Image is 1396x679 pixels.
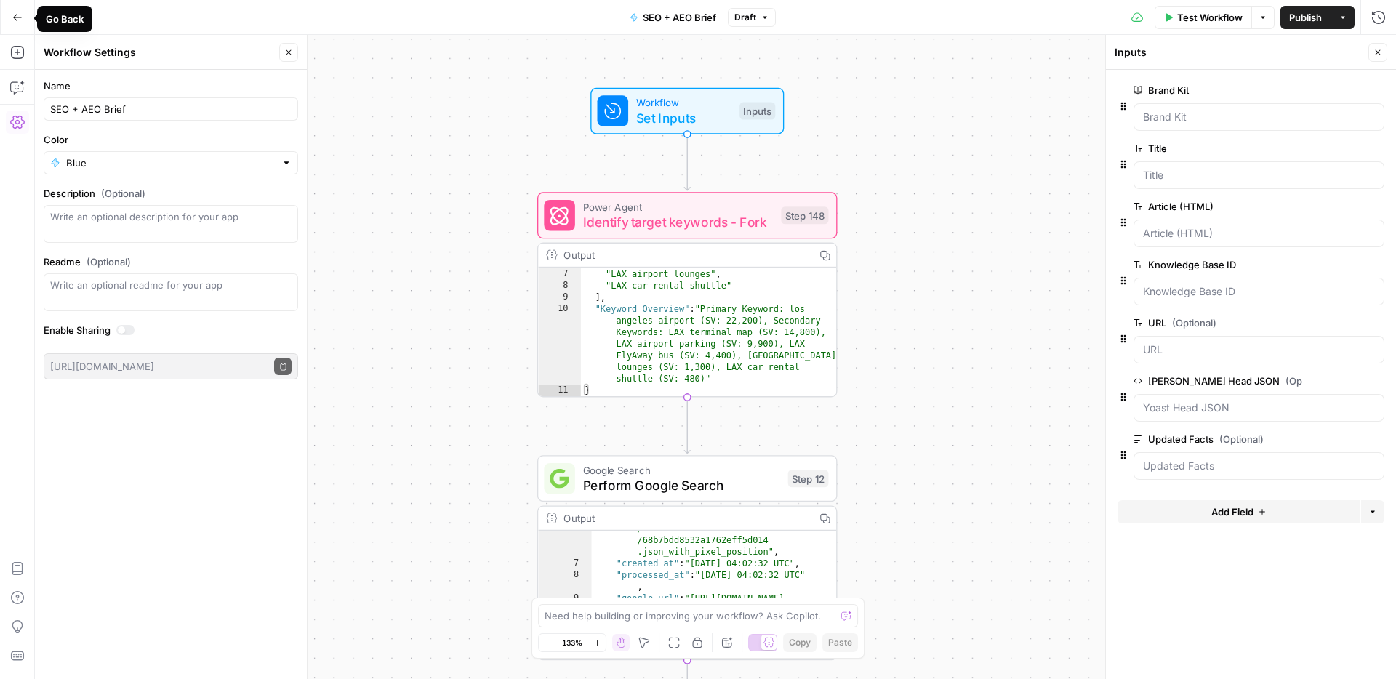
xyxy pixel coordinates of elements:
button: Test Workflow [1155,6,1251,29]
label: Readme [44,254,298,269]
div: Inputs [739,103,775,120]
button: Paste [822,633,858,652]
div: 7 [538,558,591,569]
div: Inputs [1115,45,1364,60]
g: Edge from start to step_148 [684,134,690,190]
label: Title [1134,141,1302,156]
span: (Optional) [1172,316,1216,330]
div: 9 [538,592,591,639]
button: SEO + AEO Brief [621,6,725,29]
label: Color [44,132,298,147]
span: Copy [789,636,811,649]
label: Enable Sharing [44,323,298,337]
span: SEO + AEO Brief [643,10,716,25]
span: Paste [828,636,852,649]
input: Title [1143,168,1375,182]
label: Knowledge Base ID [1134,257,1302,272]
span: Identify target keywords - Fork [583,212,774,232]
div: 10 [538,303,581,385]
div: WorkflowSet InputsInputs [537,88,837,134]
span: Set Inputs [636,108,732,128]
label: [PERSON_NAME] Head JSON [1134,374,1302,388]
button: Draft [728,8,776,27]
span: Publish [1289,10,1322,25]
span: Power Agent [583,199,774,214]
span: (Optional) [101,186,145,201]
span: (Optional) [1285,374,1330,388]
button: Copy [783,633,817,652]
label: Name [44,79,298,93]
div: Workflow Settings [44,45,275,60]
div: 8 [538,569,591,592]
label: Updated Facts [1134,432,1302,446]
input: Article (HTML) [1143,226,1375,241]
input: Untitled [50,102,292,116]
input: Updated Facts [1143,459,1375,473]
div: Google SearchPerform Google SearchStep 12Output /aa19f4f8ecd55960 /68b7bdd8532a1762eff5d014 .json... [537,455,837,660]
span: Test Workflow [1177,10,1243,25]
div: 8 [538,280,581,292]
g: Edge from step_148 to step_12 [684,397,690,453]
div: Output [563,510,807,526]
span: (Optional) [87,254,131,269]
input: Blue [66,156,276,170]
span: Add Field [1211,505,1253,519]
div: Step 148 [781,206,828,224]
label: Article (HTML) [1134,199,1302,214]
span: Draft [734,11,756,24]
label: URL [1134,316,1302,330]
div: Power AgentIdentify target keywords - ForkStep 148Output "LAX airport lounges", "LAX car rental s... [537,192,837,397]
button: Add Field [1118,500,1360,523]
button: Publish [1280,6,1331,29]
span: (Optional) [1219,432,1264,446]
span: Workflow [636,95,732,110]
div: 11 [538,385,581,396]
input: Knowledge Base ID [1143,284,1375,299]
input: Yoast Head JSON [1143,401,1375,415]
div: Go Back [46,12,84,26]
span: 133% [562,637,582,648]
label: Description [44,186,298,201]
div: Output [563,247,807,262]
span: Google Search [583,462,780,478]
div: 9 [538,292,581,303]
label: Brand Kit [1134,83,1302,97]
div: 7 [538,268,581,280]
input: URL [1143,342,1375,357]
div: Step 12 [788,470,829,487]
span: Perform Google Search [583,475,780,495]
input: Brand Kit [1143,110,1375,124]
